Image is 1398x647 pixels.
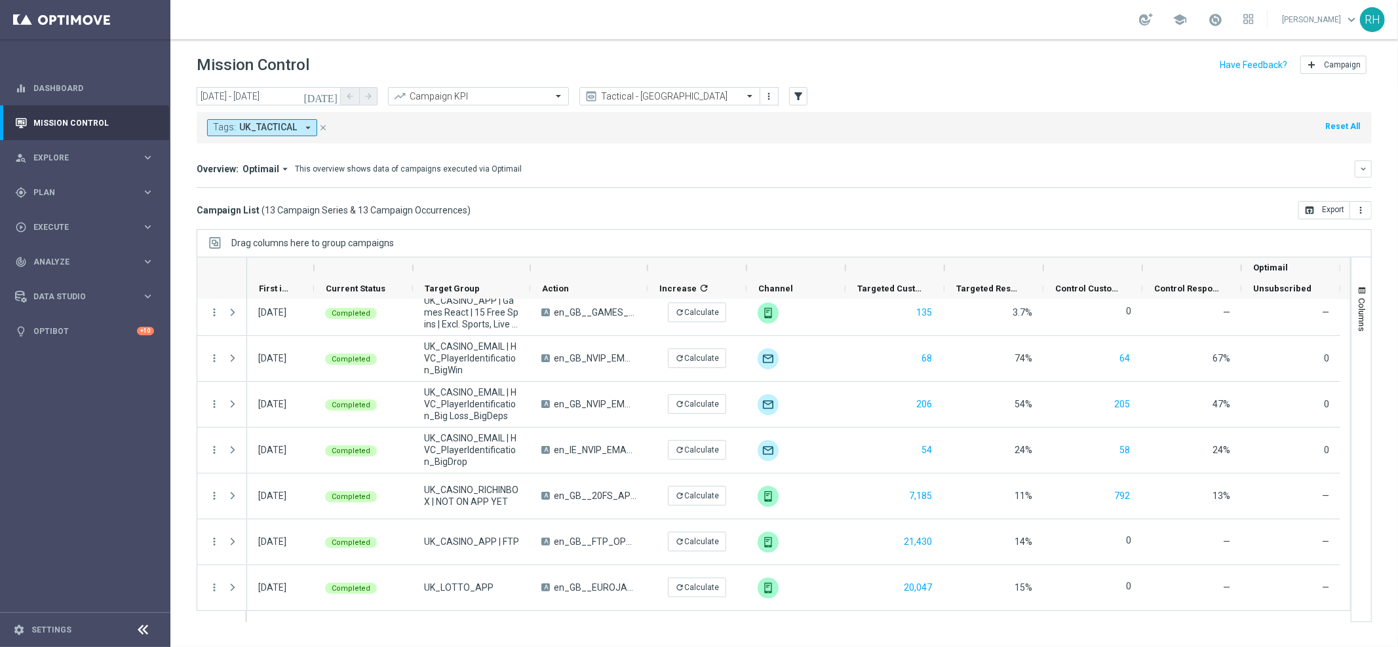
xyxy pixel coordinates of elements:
[699,283,709,293] i: refresh
[1213,490,1230,501] span: 13%
[1304,205,1315,215] i: open_in_browser
[789,87,807,105] button: filter_alt
[1322,490,1329,501] span: —
[15,325,27,337] i: lightbulb
[1118,442,1131,458] button: 58
[1126,305,1131,317] label: 0
[243,163,279,175] span: Optimail
[345,92,355,101] i: arrow_back
[668,303,726,322] button: refreshCalculate
[208,306,220,318] i: more_vert
[359,87,378,105] button: arrow_forward
[142,186,154,198] i: keyboard_arrow_right
[317,120,329,135] button: close
[1355,160,1372,177] button: keyboard_arrow_down
[231,238,394,248] div: Row Groups
[1350,201,1372,219] button: more_vert
[1355,205,1366,215] i: more_vert
[15,256,27,268] i: track_changes
[1126,580,1131,592] label: 0
[247,290,1340,336] div: Press SPACE to select this row.
[208,444,220,456] button: more_vert
[659,284,697,293] span: Increase
[424,341,519,376] span: UK_CASINO_EMAIL | HVC_PlayerIdentification_BigWin
[763,88,776,104] button: more_vert
[1324,60,1361,69] span: Campaign
[920,350,933,367] button: 68
[1223,582,1230,593] span: —
[424,295,519,330] span: UK_CASINO_APP | Games React | 15 Free Spins | Excl. Sports, Live Casino
[1253,284,1311,293] span: Unsubscribed
[1324,399,1329,409] span: 0
[33,223,142,231] span: Execute
[258,490,286,502] div: 19 Sep 2025, Friday
[554,398,636,410] span: en_GB_NVIP_EMA_TAC_MIX_RB_HV_BLBD_50BONUS_2025_B
[15,314,154,348] div: Optibot
[857,284,922,293] span: Targeted Customers
[541,354,550,362] span: A
[14,83,155,94] div: equalizer Dashboard
[541,583,550,591] span: A
[332,538,370,547] span: Completed
[1223,536,1230,547] span: —
[758,394,779,415] img: Optimail
[247,428,1340,473] div: Press SPACE to select this row.
[668,440,726,460] button: refreshCalculate
[467,204,471,216] span: )
[1344,12,1359,27] span: keyboard_arrow_down
[259,284,292,293] span: First in Range
[213,122,236,133] span: Tags:
[1324,119,1361,134] button: Reset All
[1322,307,1329,318] span: —
[265,204,467,216] span: 13 Campaign Series & 13 Campaign Occurrences
[247,382,1340,428] div: Press SPACE to select this row.
[332,492,370,501] span: Completed
[332,309,370,318] span: Completed
[758,284,793,293] span: Channel
[758,532,779,553] img: OptiMobile Push
[364,92,373,101] i: arrow_forward
[585,90,598,103] i: preview
[1220,60,1287,69] input: Have Feedback?
[208,352,220,364] button: more_vert
[15,71,154,105] div: Dashboard
[1015,490,1032,501] span: 11%
[1359,164,1368,174] i: keyboard_arrow_down
[758,348,779,369] img: Optimail
[247,473,1340,519] div: Press SPACE to select this row.
[33,105,154,140] a: Mission Control
[341,87,359,105] button: arrow_back
[14,222,155,232] button: play_circle_outline Execute keyboard_arrow_right
[258,352,286,364] div: 19 Sep 2025, Friday
[208,536,220,547] button: more_vert
[1324,353,1329,363] span: 0
[197,87,341,105] input: Select date range
[15,221,142,233] div: Execute
[908,488,933,504] button: 7,185
[325,582,377,594] colored-tag: Completed
[554,536,636,547] span: en_GB__FTP_OPTIMOBILE__NVIP_APP_TAC_GM
[424,582,494,593] span: UK_LOTTO_APP
[915,396,933,413] button: 206
[262,204,265,216] span: (
[142,255,154,268] i: keyboard_arrow_right
[258,306,286,318] div: 19 Sep 2025, Friday
[258,444,286,456] div: 19 Sep 2025, Friday
[1322,536,1329,547] span: —
[758,486,779,507] div: Embedded Messaging
[758,440,779,461] div: Optimail
[554,306,636,318] span: en_GB__GAMES_REACT_W38_2025_NVIP_APP_TAC_GM
[1322,582,1329,593] span: —
[956,284,1021,293] span: Targeted Response Rate
[14,153,155,163] button: person_search Explore keyboard_arrow_right
[1015,399,1032,409] span: 54%
[332,401,370,409] span: Completed
[675,537,684,546] i: refresh
[675,583,684,592] i: refresh
[239,163,295,175] button: Optimail arrow_drop_down
[1223,307,1230,318] span: —
[142,221,154,233] i: keyboard_arrow_right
